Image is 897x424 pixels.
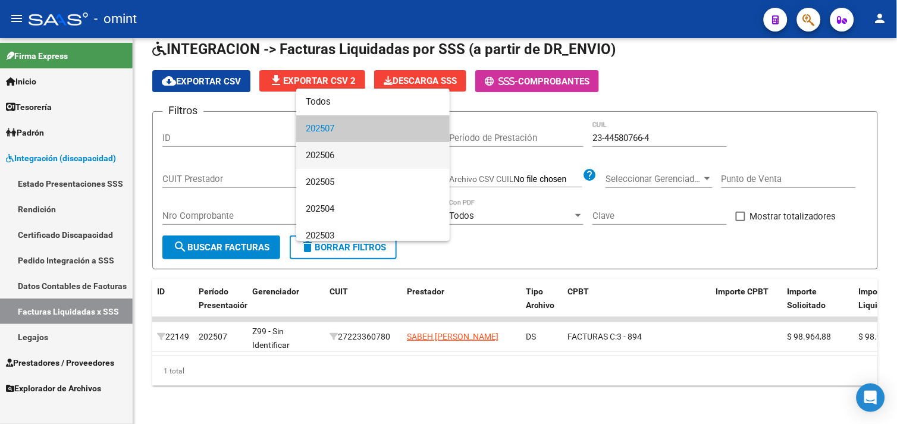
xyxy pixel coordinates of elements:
div: Open Intercom Messenger [857,384,885,412]
span: Todos [306,89,440,115]
span: 202504 [306,196,440,222]
span: 202507 [306,115,440,142]
span: 202505 [306,169,440,196]
span: 202506 [306,142,440,169]
span: 202503 [306,222,440,249]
